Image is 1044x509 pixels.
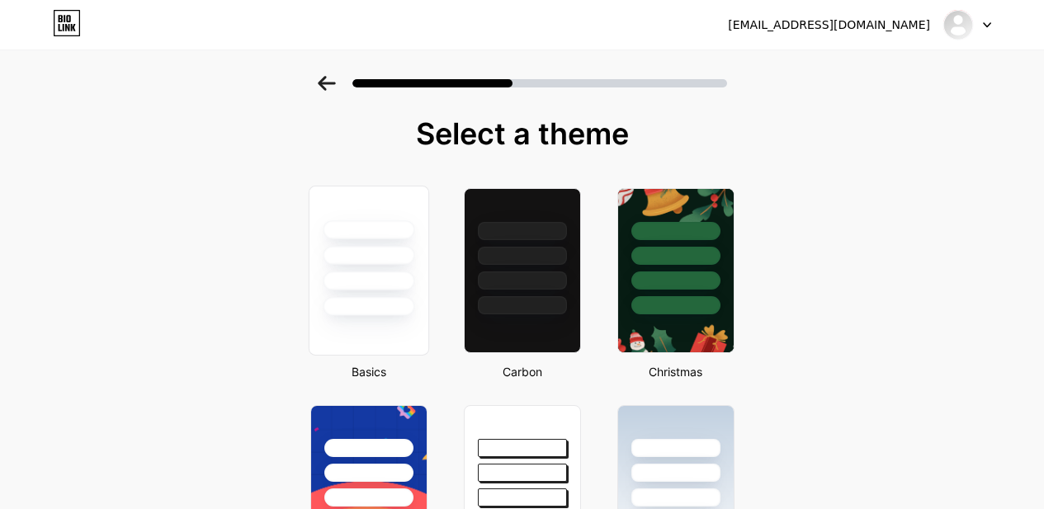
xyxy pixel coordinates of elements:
img: plasticwaste [942,9,974,40]
div: Select a theme [304,117,741,150]
div: Christmas [612,363,739,380]
div: Carbon [459,363,586,380]
div: [EMAIL_ADDRESS][DOMAIN_NAME] [728,16,930,34]
div: Basics [305,363,432,380]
